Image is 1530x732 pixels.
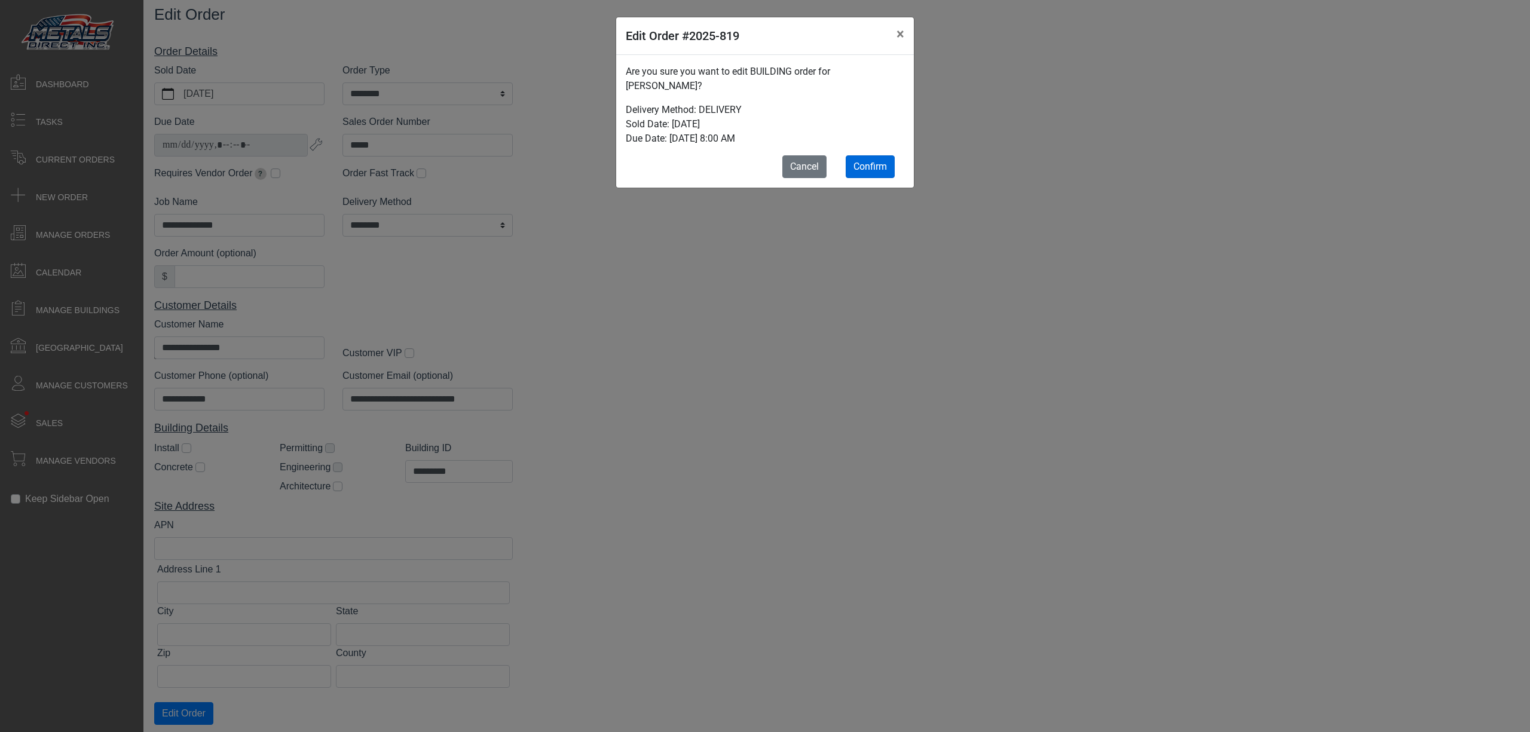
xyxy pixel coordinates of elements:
p: Delivery Method: DELIVERY Sold Date: [DATE] Due Date: [DATE] 8:00 AM [626,103,904,146]
p: Are you sure you want to edit BUILDING order for [PERSON_NAME]? [626,65,904,93]
h5: Edit Order #2025-819 [626,27,739,45]
button: Confirm [846,155,895,178]
span: Confirm [853,161,887,172]
button: Cancel [782,155,827,178]
button: Close [887,17,914,51]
